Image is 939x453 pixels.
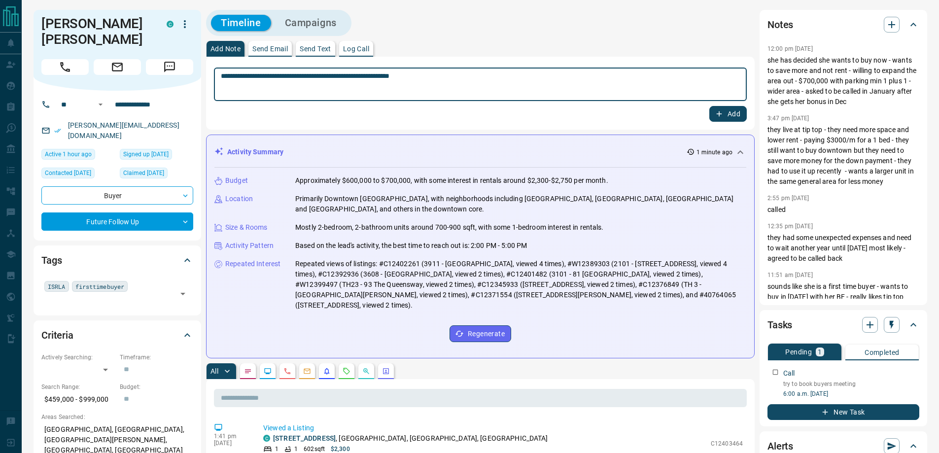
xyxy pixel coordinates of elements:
button: Campaigns [275,15,347,31]
p: Activity Pattern [225,241,274,251]
p: Repeated Interest [225,259,280,269]
p: Primarily Downtown [GEOGRAPHIC_DATA], with neighborhoods including [GEOGRAPHIC_DATA], [GEOGRAPHIC... [295,194,746,214]
div: Criteria [41,323,193,347]
p: 12:35 pm [DATE] [767,223,813,230]
svg: Email Verified [54,127,61,134]
p: Send Text [300,45,331,52]
p: Call [783,368,795,379]
a: [STREET_ADDRESS] [273,434,336,442]
svg: Notes [244,367,252,375]
svg: Lead Browsing Activity [264,367,272,375]
div: Buyer [41,186,193,205]
p: Size & Rooms [225,222,268,233]
h2: Notes [767,17,793,33]
p: $459,000 - $999,000 [41,391,115,408]
p: 12:00 pm [DATE] [767,45,813,52]
h2: Tags [41,252,62,268]
p: Mostly 2-bedroom, 2-bathroom units around 700-900 sqft, with some 1-bedroom interest in rentals. [295,222,604,233]
p: Areas Searched: [41,413,193,421]
svg: Opportunities [362,367,370,375]
p: Timeframe: [120,353,193,362]
span: ISRLA [48,281,66,291]
button: Open [176,287,190,301]
p: Approximately $600,000 to $700,000, with some interest in rentals around $2,300-$2,750 per month. [295,175,608,186]
p: called [767,205,919,215]
div: Fri Jan 05 2024 [120,168,193,181]
p: 3:47 pm [DATE] [767,115,809,122]
div: condos.ca [263,435,270,442]
p: sounds like she is a first time buyer - wants to buy in [DATE] with her BF - really likes tip top... [767,281,919,323]
div: Notes [767,13,919,36]
h2: Criteria [41,327,73,343]
p: Activity Summary [227,147,283,157]
p: Send Email [252,45,288,52]
p: Actively Searching: [41,353,115,362]
p: Viewed a Listing [263,423,743,433]
button: Regenerate [450,325,511,342]
span: Signed up [DATE] [123,149,169,159]
p: C12403464 [711,439,743,448]
p: 6:00 a.m. [DATE] [783,389,919,398]
p: 1:41 pm [214,433,248,440]
p: 1 minute ago [696,148,732,157]
button: Open [95,99,106,110]
svg: Requests [343,367,350,375]
p: try to book buyers meeting [783,380,919,388]
h1: [PERSON_NAME] [PERSON_NAME] [41,16,152,47]
p: 2:55 pm [DATE] [767,195,809,202]
h2: Tasks [767,317,792,333]
div: Fri Jan 05 2024 [120,149,193,163]
button: Timeline [211,15,271,31]
p: Add Note [210,45,241,52]
span: Message [146,59,193,75]
p: Budget [225,175,248,186]
span: Active 1 hour ago [45,149,92,159]
button: Add [709,106,747,122]
p: Based on the lead's activity, the best time to reach out is: 2:00 PM - 5:00 PM [295,241,527,251]
div: Tue Sep 16 2025 [41,149,115,163]
p: Search Range: [41,383,115,391]
p: she has decided she wants to buy now - wants to save more and not rent - willing to expand the ar... [767,55,919,107]
svg: Emails [303,367,311,375]
a: [PERSON_NAME][EMAIL_ADDRESS][DOMAIN_NAME] [68,121,179,139]
div: Tags [41,248,193,272]
div: Activity Summary1 minute ago [214,143,746,161]
p: , [GEOGRAPHIC_DATA], [GEOGRAPHIC_DATA], [GEOGRAPHIC_DATA] [273,433,548,444]
div: Future Follow Up [41,212,193,231]
div: Tue Jun 03 2025 [41,168,115,181]
svg: Agent Actions [382,367,390,375]
p: Location [225,194,253,204]
p: they live at tip top - they need more space and lower rent - paying $3000/m for a 1 bed - they st... [767,125,919,187]
button: New Task [767,404,919,420]
p: Pending [785,348,812,355]
p: All [210,368,218,375]
p: [DATE] [214,440,248,447]
span: Email [94,59,141,75]
p: 1 [818,348,822,355]
svg: Listing Alerts [323,367,331,375]
span: Call [41,59,89,75]
span: firsttimebuyer [75,281,125,291]
div: Tasks [767,313,919,337]
p: Completed [865,349,900,356]
span: Contacted [DATE] [45,168,91,178]
p: 11:51 am [DATE] [767,272,813,279]
p: Log Call [343,45,369,52]
span: Claimed [DATE] [123,168,164,178]
div: condos.ca [167,21,174,28]
p: Budget: [120,383,193,391]
p: Repeated views of listings: #C12402261 (3911 - [GEOGRAPHIC_DATA], viewed 4 times), #W12389303 (21... [295,259,746,311]
svg: Calls [283,367,291,375]
p: they had some unexpected expenses and need to wait another year until [DATE] most likely - agreed... [767,233,919,264]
